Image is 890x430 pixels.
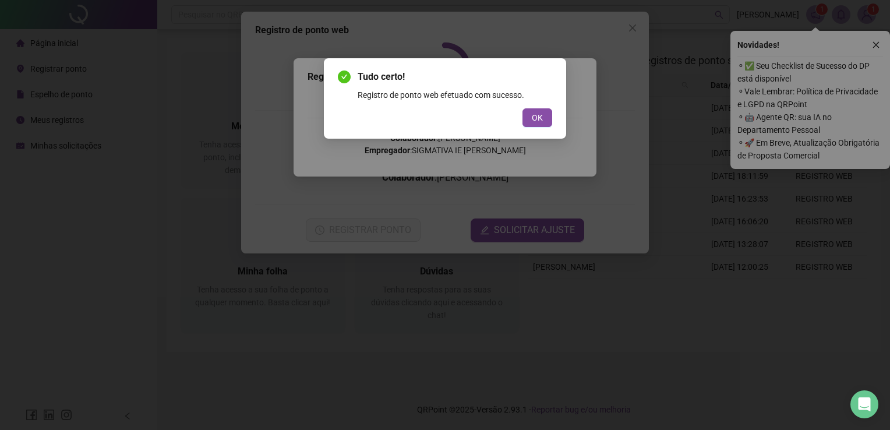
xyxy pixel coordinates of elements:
[358,89,552,101] div: Registro de ponto web efetuado com sucesso.
[850,390,878,418] div: Open Intercom Messenger
[338,71,351,83] span: check-circle
[522,108,552,127] button: OK
[532,111,543,124] span: OK
[358,70,552,84] span: Tudo certo!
